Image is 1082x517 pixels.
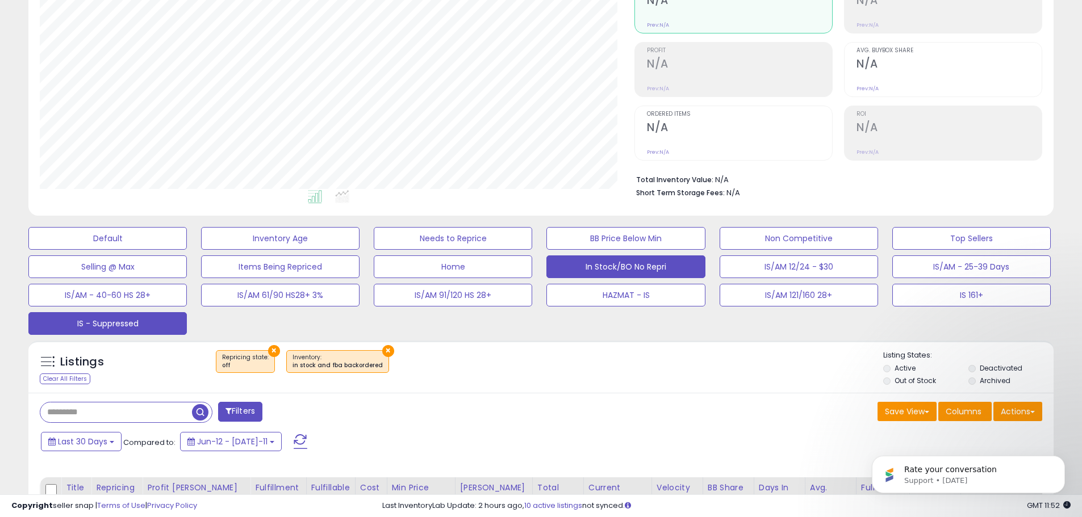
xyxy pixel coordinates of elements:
[647,149,669,155] small: Prev: N/A
[857,111,1042,117] span: ROI
[883,350,1054,361] p: Listing States:
[41,432,122,451] button: Last 30 Days
[96,482,137,494] div: Repricing
[647,57,832,73] h2: N/A
[537,482,579,506] div: Total Rev.
[180,432,282,451] button: Jun-12 - [DATE]-11
[857,22,879,28] small: Prev: N/A
[720,284,878,306] button: IS/AM 121/160 28+
[58,436,107,447] span: Last 30 Days
[855,432,1082,511] iframe: Intercom notifications message
[857,85,879,92] small: Prev: N/A
[726,187,740,198] span: N/A
[374,255,532,278] button: Home
[938,402,992,421] button: Columns
[657,482,698,494] div: Velocity
[218,402,262,422] button: Filters
[28,227,187,250] button: Default
[720,227,878,250] button: Non Competitive
[374,227,532,250] button: Needs to Reprice
[636,175,713,184] b: Total Inventory Value:
[311,482,350,506] div: Fulfillable Quantity
[222,353,269,370] span: Repricing state :
[11,501,197,511] div: seller snap | |
[647,22,669,28] small: Prev: N/A
[546,255,705,278] button: In Stock/BO No Repri
[636,188,725,197] b: Short Term Storage Fees:
[720,255,878,278] button: IS/AM 12/24 - $30
[60,354,104,370] h5: Listings
[255,482,301,494] div: Fulfillment
[892,284,1051,306] button: IS 161+
[11,500,53,511] strong: Copyright
[460,482,528,494] div: [PERSON_NAME]
[759,482,800,506] div: Days In Stock
[382,345,394,357] button: ×
[993,402,1042,421] button: Actions
[268,345,280,357] button: ×
[293,362,383,369] div: in stock and fba backordered
[524,500,582,511] a: 10 active listings
[980,363,1022,373] label: Deactivated
[546,284,705,306] button: HAZMAT - IS
[878,402,937,421] button: Save View
[857,121,1042,136] h2: N/A
[28,284,187,306] button: IS/AM - 40-60 HS 28+
[147,482,245,506] div: Profit [PERSON_NAME] on Min/Max
[895,363,916,373] label: Active
[636,172,1034,186] li: N/A
[647,121,832,136] h2: N/A
[360,482,382,494] div: Cost
[708,482,749,506] div: BB Share 24h.
[147,500,197,511] a: Privacy Policy
[222,362,269,369] div: off
[546,227,705,250] button: BB Price Below Min
[946,406,981,417] span: Columns
[647,48,832,54] span: Profit
[293,353,383,370] span: Inventory :
[28,312,187,335] button: IS - Suppressed
[392,482,450,494] div: Min Price
[201,255,360,278] button: Items Being Repriced
[892,255,1051,278] button: IS/AM - 25-39 Days
[66,482,86,494] div: Title
[980,376,1010,385] label: Archived
[97,500,145,511] a: Terms of Use
[857,57,1042,73] h2: N/A
[857,48,1042,54] span: Avg. Buybox Share
[588,482,647,506] div: Current Buybox Price
[123,437,176,448] span: Compared to:
[895,376,936,385] label: Out of Stock
[892,227,1051,250] button: Top Sellers
[374,284,532,306] button: IS/AM 91/120 HS 28+
[197,436,268,447] span: Jun-12 - [DATE]-11
[201,284,360,306] button: IS/AM 61/90 HS28+ 3%
[28,255,187,278] button: Selling @ Max
[857,149,879,155] small: Prev: N/A
[201,227,360,250] button: Inventory Age
[40,373,90,384] div: Clear All Filters
[382,501,1071,511] div: Last InventoryLab Update: 2 hours ago, not synced.
[647,111,832,117] span: Ordered Items
[647,85,669,92] small: Prev: N/A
